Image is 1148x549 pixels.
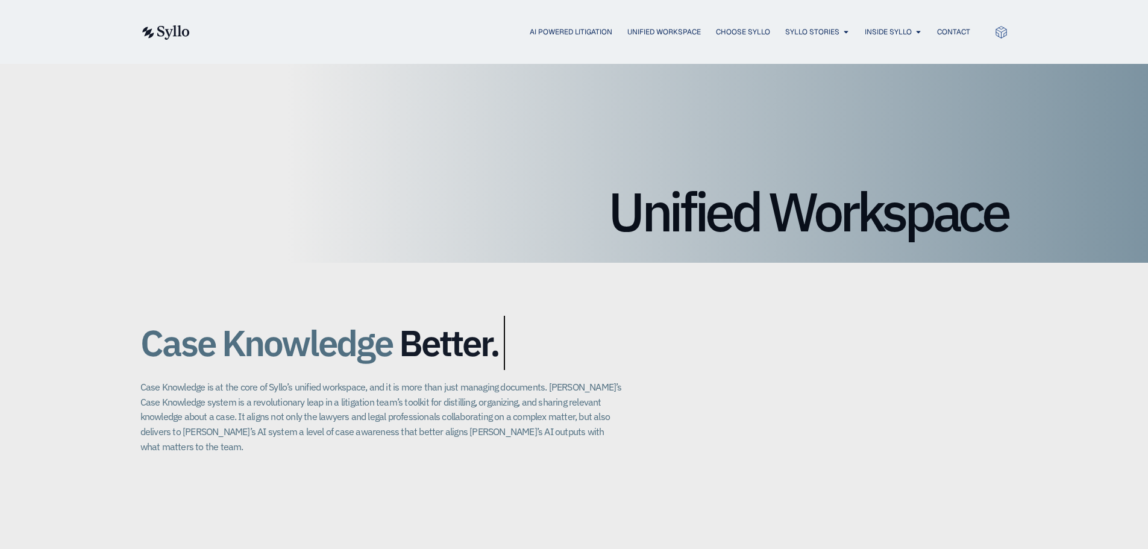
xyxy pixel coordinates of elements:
[399,323,499,363] span: Better.
[214,27,970,38] nav: Menu
[785,27,839,37] a: Syllo Stories
[214,27,970,38] div: Menu Toggle
[140,316,392,370] span: Case Knowledge
[716,27,770,37] a: Choose Syllo
[140,380,623,454] p: Case Knowledge is at the core of Syllo’s unified workspace, and it is more than just managing doc...
[937,27,970,37] a: Contact
[140,25,190,40] img: syllo
[865,27,912,37] a: Inside Syllo
[627,27,701,37] a: Unified Workspace
[140,184,1008,239] h1: Unified Workspace
[530,27,612,37] a: AI Powered Litigation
